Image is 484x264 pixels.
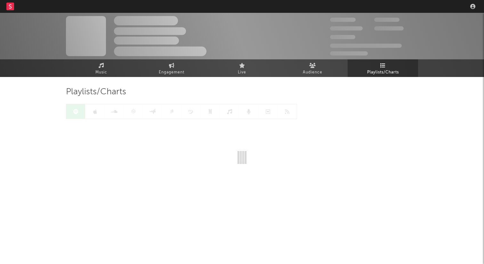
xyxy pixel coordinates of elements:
span: Audience [303,69,322,76]
span: 50,000,000 [330,26,363,30]
span: Jump Score: 85.0 [330,51,368,55]
span: Live [238,69,246,76]
span: 100,000 [330,35,355,39]
a: Audience [277,59,348,77]
span: Playlists/Charts [367,69,399,76]
a: Music [66,59,136,77]
a: Engagement [136,59,207,77]
a: Playlists/Charts [348,59,418,77]
span: 300,000 [330,18,356,22]
span: 1,000,000 [374,26,404,30]
span: Engagement [159,69,184,76]
span: Music [95,69,107,76]
span: 50,000,000 Monthly Listeners [330,44,402,48]
a: Live [207,59,277,77]
span: Playlists/Charts [66,88,126,96]
span: 100,000 [374,18,399,22]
